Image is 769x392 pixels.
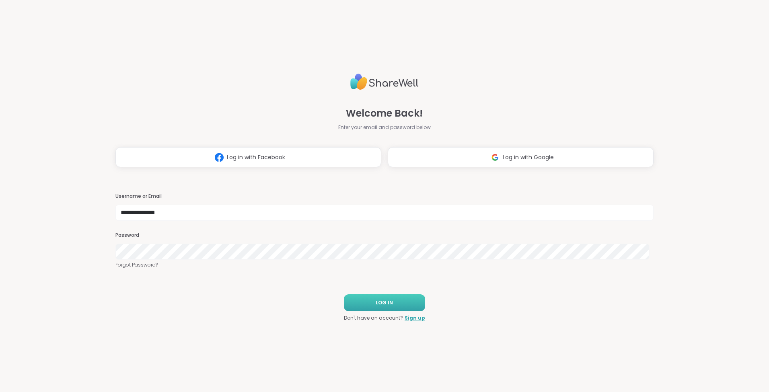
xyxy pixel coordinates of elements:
[350,70,419,93] img: ShareWell Logo
[388,147,654,167] button: Log in with Google
[503,153,554,162] span: Log in with Google
[346,106,423,121] span: Welcome Back!
[115,232,654,239] h3: Password
[115,261,654,269] a: Forgot Password?
[115,147,381,167] button: Log in with Facebook
[227,153,285,162] span: Log in with Facebook
[344,294,425,311] button: LOG IN
[338,124,431,131] span: Enter your email and password below
[212,150,227,165] img: ShareWell Logomark
[344,314,403,322] span: Don't have an account?
[405,314,425,322] a: Sign up
[487,150,503,165] img: ShareWell Logomark
[376,299,393,306] span: LOG IN
[115,193,654,200] h3: Username or Email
